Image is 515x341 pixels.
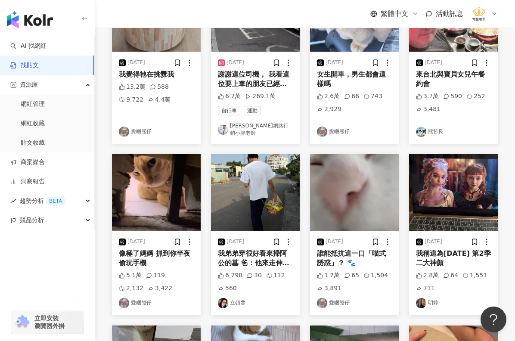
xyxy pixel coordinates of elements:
a: KOL Avatar愛睏熊仔 [119,298,194,308]
div: [DATE] [127,238,145,245]
a: 洞察報告 [10,177,45,186]
img: KOL Avatar [218,298,228,308]
div: 4.4萬 [148,96,171,104]
a: KOL Avatar明婷 [416,298,491,308]
a: KOL Avatar愛睏熊仔 [317,127,392,137]
div: [DATE] [226,59,244,66]
div: 我弟弟穿很好看來掃阿公的墓 爸：他來走伸展台的，觀眾很多 超好笑 有夠靠北 [218,249,293,268]
img: KOL Avatar [119,298,129,308]
div: 2,929 [317,105,341,114]
img: KOL Avatar [317,127,327,137]
span: rise [10,198,16,204]
div: 66 [344,92,359,101]
a: 網紅管理 [21,100,45,108]
div: 711 [416,284,435,293]
div: 64 [443,271,458,280]
div: 我稱這為[DATE] 第2季二大神顏 [416,249,491,268]
a: KOL Avatar熊哲良 [416,127,491,137]
img: %E6%B3%95%E5%96%AC%E9%86%AB%E7%BE%8E%E8%A8%BA%E6%89%80_LOGO%20.png [471,6,487,22]
a: 商案媒合 [10,158,45,167]
div: 112 [266,271,285,280]
div: 6,798 [218,271,242,280]
span: 趨勢分析 [20,191,65,211]
div: BETA [46,197,65,205]
div: 2.8萬 [416,271,439,280]
div: 560 [218,284,237,293]
div: 誰能抵抗這一口「喵式誘惑」？ 🐾 [317,249,392,268]
img: KOL Avatar [416,298,426,308]
span: 自行車 [218,106,240,115]
a: chrome extension立即安裝 瀏覽器外掛 [11,310,84,334]
div: 6.7萬 [218,92,241,101]
a: searchAI 找網紅 [10,42,47,50]
a: KOL Avatar[PERSON_NAME]網路行銷小胖老師 [218,122,293,137]
div: 3,481 [416,105,441,114]
div: 269.1萬 [245,92,276,101]
img: KOL Avatar [218,124,228,135]
div: 252 [466,92,485,101]
img: post-image [112,154,201,231]
div: 來台北與寶貝女兒午餐約會 [416,70,491,89]
a: KOL Avatar愛睏熊仔 [119,127,194,137]
span: 繁體中文 [381,9,408,19]
img: logo [7,11,53,28]
div: 3,891 [317,284,341,293]
div: 1,504 [363,271,388,280]
span: 立即安裝 瀏覽器外掛 [34,314,65,330]
div: [DATE] [226,238,244,245]
div: 588 [150,83,169,91]
div: 590 [443,92,462,101]
div: 5.1萬 [119,271,142,280]
span: 活動訊息 [436,9,463,18]
div: [DATE] [326,59,343,66]
div: 女生開車，男生都會這樣嗎 [317,70,392,89]
div: 我覺得牠在挑釁我 [119,70,194,79]
a: KOL Avatar愛睏熊仔 [317,298,392,308]
div: 30 [247,271,262,280]
img: post-image [310,154,399,231]
img: chrome extension [14,315,31,329]
div: [DATE] [425,238,442,245]
div: 謝謝這位司機， 我看這位要上車的朋友已經等了好幾班車都無法上車， 只有這個司機注意到他 溫暖 感謝 [218,70,293,89]
div: 2.6萬 [317,92,340,101]
div: 像極了媽媽 抓到你半夜偷玩手機 [119,249,194,268]
span: 運動 [244,106,261,115]
div: 13.2萬 [119,83,146,91]
div: 9,722 [119,96,143,104]
a: KOL Avatar立頓😎 [218,298,293,308]
a: 貼文收藏 [21,139,45,147]
div: [DATE] [127,59,145,66]
img: KOL Avatar [416,127,426,137]
a: 找貼文 [10,61,39,70]
img: post-image [409,154,498,231]
div: 3,422 [148,284,172,293]
div: 743 [363,92,382,101]
div: 65 [344,271,359,280]
img: post-image [211,154,300,231]
iframe: Help Scout Beacon - Open [481,307,506,332]
div: [DATE] [326,238,343,245]
img: KOL Avatar [317,298,327,308]
div: 2,132 [119,284,143,293]
div: 119 [146,271,165,280]
span: 競品分析 [20,211,44,230]
img: KOL Avatar [119,127,129,137]
a: 網紅收藏 [21,119,45,128]
div: 3.7萬 [416,92,439,101]
span: 資源庫 [20,75,38,94]
div: 1,551 [462,271,487,280]
div: [DATE] [425,59,442,66]
div: 1.7萬 [317,271,340,280]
